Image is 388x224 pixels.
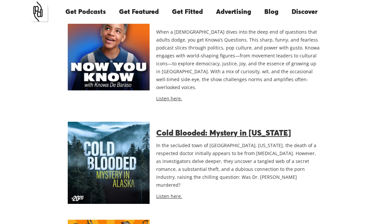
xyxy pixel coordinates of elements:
[165,1,209,23] a: Get Fitted
[59,1,112,23] a: Get Podcasts
[28,2,48,22] a: home
[156,95,182,102] a: Listen here.
[156,129,291,137] a: Cold Blooded: Mystery in [US_STATE]
[68,122,150,204] img: Cold Blooded: Mystery in Alaska
[68,8,150,90] img: Now You Know with Knowa De Baraso
[285,1,324,23] a: Discover
[112,1,165,23] a: Get Featured
[258,1,285,23] a: Blog
[156,28,320,91] p: When a [DEMOGRAPHIC_DATA] dives into the deep end of questions that adults dodge, you get Knowa’s...
[156,193,182,199] a: Listen here.
[156,142,320,189] p: In the secluded town of [GEOGRAPHIC_DATA], [US_STATE], the death of a respected doctor initially ...
[209,1,258,23] a: Advertising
